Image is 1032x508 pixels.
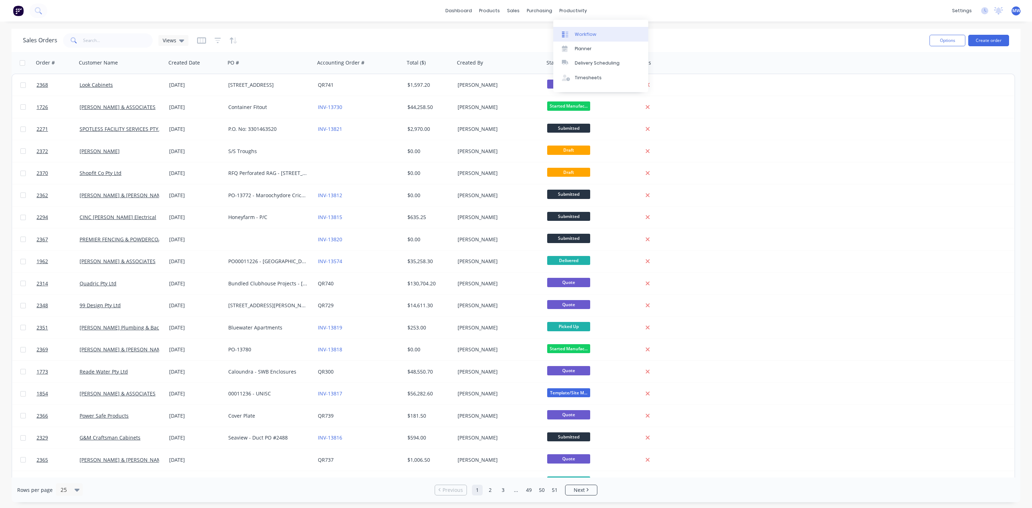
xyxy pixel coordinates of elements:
div: $1,597.20 [407,81,450,89]
img: Factory [13,5,24,16]
span: Started Manufac... [547,101,590,110]
div: [PERSON_NAME] [458,302,537,309]
span: 2365 [37,456,48,464]
span: 2362 [37,192,48,199]
span: 2271 [37,125,48,133]
a: Delivery Scheduling [553,56,648,70]
div: Customer Name [79,59,118,66]
a: CINC [PERSON_NAME] Electrical [80,214,156,220]
span: Quote [547,410,590,419]
div: Total ($) [407,59,426,66]
a: Page 1 is your current page [472,485,483,495]
span: Draft [547,146,590,155]
a: 2369 [37,339,80,360]
input: Search... [83,33,153,48]
a: QR729 [318,302,334,309]
a: [PERSON_NAME] & ASSOCIATES [80,258,156,265]
button: Create order [968,35,1009,46]
div: $35,258.30 [407,258,450,265]
div: [DATE] [169,390,223,397]
a: Page 50 [536,485,547,495]
div: [DATE] [169,280,223,287]
div: [PERSON_NAME] [458,412,537,419]
div: Workflow [575,31,596,38]
div: [DATE] [169,302,223,309]
a: Reade Water Pty Ltd [80,368,128,375]
a: 1773 [37,361,80,383]
div: Delivery Scheduling [575,60,620,66]
div: [PERSON_NAME] [458,456,537,464]
a: INV-13574 [318,258,342,265]
div: [DATE] [169,214,223,221]
a: INV-13819 [318,324,342,331]
a: Quadric Pty Ltd [80,280,116,287]
div: [PERSON_NAME] [458,324,537,331]
a: 2348 [37,295,80,316]
div: [PERSON_NAME] [458,346,537,353]
a: 1854 [37,383,80,404]
div: Seaview - Duct PO #2488 [228,434,308,441]
div: purchasing [523,5,556,16]
a: Jump forward [511,485,521,495]
a: 2370 [37,162,80,184]
div: $0.00 [407,148,450,155]
a: Power Safe Products [80,412,129,419]
span: Submitted [547,212,590,221]
div: Caloundra - SWB Enclosures [228,368,308,375]
span: Quote [547,454,590,463]
div: Container Fitout [228,104,308,111]
div: $0.00 [407,346,450,353]
div: $253.00 [407,324,450,331]
div: Created By [457,59,483,66]
div: Cover Plate [228,412,308,419]
div: [PERSON_NAME] [458,280,537,287]
span: Rows per page [17,486,53,494]
span: 2329 [37,434,48,441]
a: INV-13815 [318,214,342,220]
a: Page 2 [485,485,496,495]
div: Order # [36,59,55,66]
div: Timesheets [575,75,602,81]
div: $56,282.60 [407,390,450,397]
div: [DATE] [169,192,223,199]
span: Quote [547,366,590,375]
a: QR740 [318,280,334,287]
a: 2368 [37,74,80,96]
div: [DATE] [169,368,223,375]
div: [DATE] [169,104,223,111]
a: 2365 [37,449,80,471]
div: Bluewater Apartments [228,324,308,331]
a: 2366 [37,405,80,427]
div: [PERSON_NAME] [458,214,537,221]
span: 2372 [37,148,48,155]
div: 00011236 - UNISC [228,390,308,397]
a: INV-13817 [318,390,342,397]
div: PO # [228,59,239,66]
div: Bundled Clubhouse Projects - [GEOGRAPHIC_DATA], [GEOGRAPHIC_DATA], [GEOGRAPHIC_DATA], [PERSON_NAME] [228,280,308,287]
a: [PERSON_NAME] & [PERSON_NAME] Electrical [80,192,190,199]
div: [DATE] [169,81,223,89]
div: productivity [556,5,591,16]
a: Page 49 [524,485,534,495]
div: [DATE] [169,324,223,331]
div: [DATE] [169,346,223,353]
span: Next [574,486,585,494]
a: QR737 [318,456,334,463]
ul: Pagination [432,485,600,495]
span: 1962 [37,258,48,265]
a: INV-13818 [318,346,342,353]
span: Draft [547,168,590,177]
div: [DATE] [169,434,223,441]
div: PO00011226 - [GEOGRAPHIC_DATA] [228,258,308,265]
a: 2329 [37,427,80,448]
a: 2294 [37,206,80,228]
a: PREMIER FENCING & POWDERCOATING [80,236,173,243]
a: INV-13820 [318,236,342,243]
div: $635.25 [407,214,450,221]
div: [PERSON_NAME] [458,81,537,89]
a: [PERSON_NAME] & [PERSON_NAME] Electrical [80,456,190,463]
div: $181.50 [407,412,450,419]
div: Status [546,59,562,66]
a: 2360 [37,471,80,493]
span: Submitted [547,190,590,199]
